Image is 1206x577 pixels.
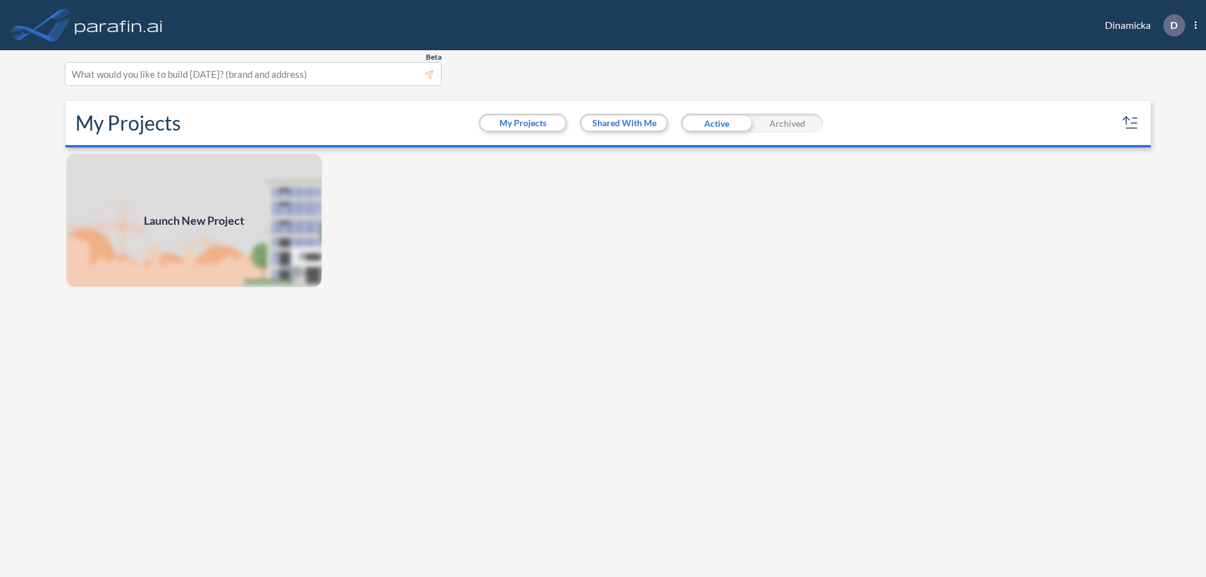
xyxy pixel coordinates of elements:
[681,114,752,132] div: Active
[75,111,181,135] h2: My Projects
[481,116,565,131] button: My Projects
[144,212,244,229] span: Launch New Project
[582,116,666,131] button: Shared With Me
[1170,19,1178,31] p: D
[72,13,165,38] img: logo
[426,52,442,62] span: Beta
[65,153,323,288] a: Launch New Project
[1086,14,1197,36] div: Dinamicka
[65,153,323,288] img: add
[1121,113,1141,133] button: sort
[752,114,823,132] div: Archived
